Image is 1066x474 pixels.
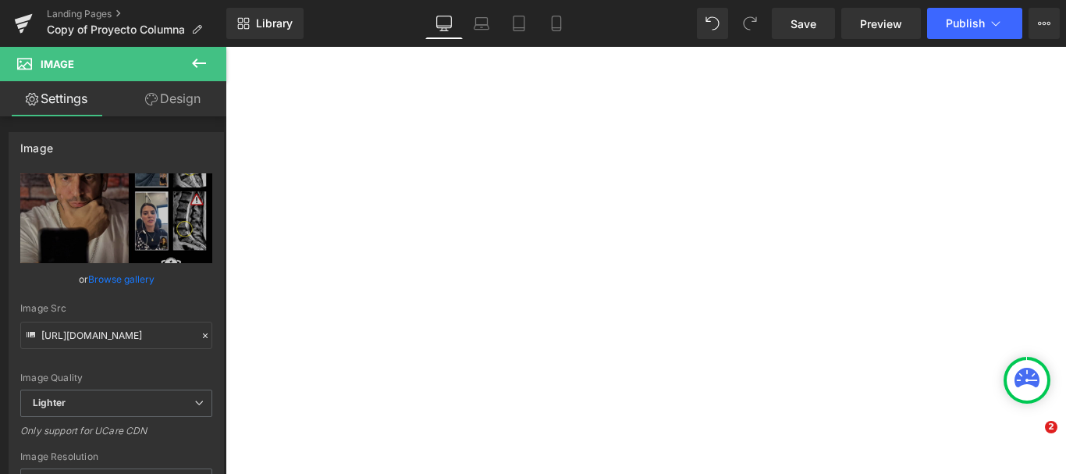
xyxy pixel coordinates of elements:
a: Browse gallery [88,266,155,293]
a: New Library [226,8,304,39]
b: Lighter [33,397,66,408]
span: Publish [946,17,985,30]
div: Image Quality [20,372,212,383]
a: Design [116,81,229,116]
span: Preview [860,16,902,32]
span: 2 [1045,421,1057,433]
a: Tablet [500,8,538,39]
button: Undo [697,8,728,39]
a: Landing Pages [47,8,226,20]
span: Library [256,16,293,30]
span: Copy of Proyecto Columna [47,23,185,36]
span: Image [41,58,74,70]
div: Only support for UCare CDN [20,425,212,447]
a: Preview [841,8,921,39]
input: Link [20,322,212,349]
div: Image Src [20,303,212,314]
a: Laptop [463,8,500,39]
div: or [20,271,212,287]
button: Redo [734,8,766,39]
button: More [1029,8,1060,39]
a: Desktop [425,8,463,39]
button: Publish [927,8,1022,39]
a: Mobile [538,8,575,39]
div: Image [20,133,53,155]
div: Image Resolution [20,451,212,462]
span: Save [791,16,816,32]
iframe: Intercom live chat [1013,421,1050,458]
